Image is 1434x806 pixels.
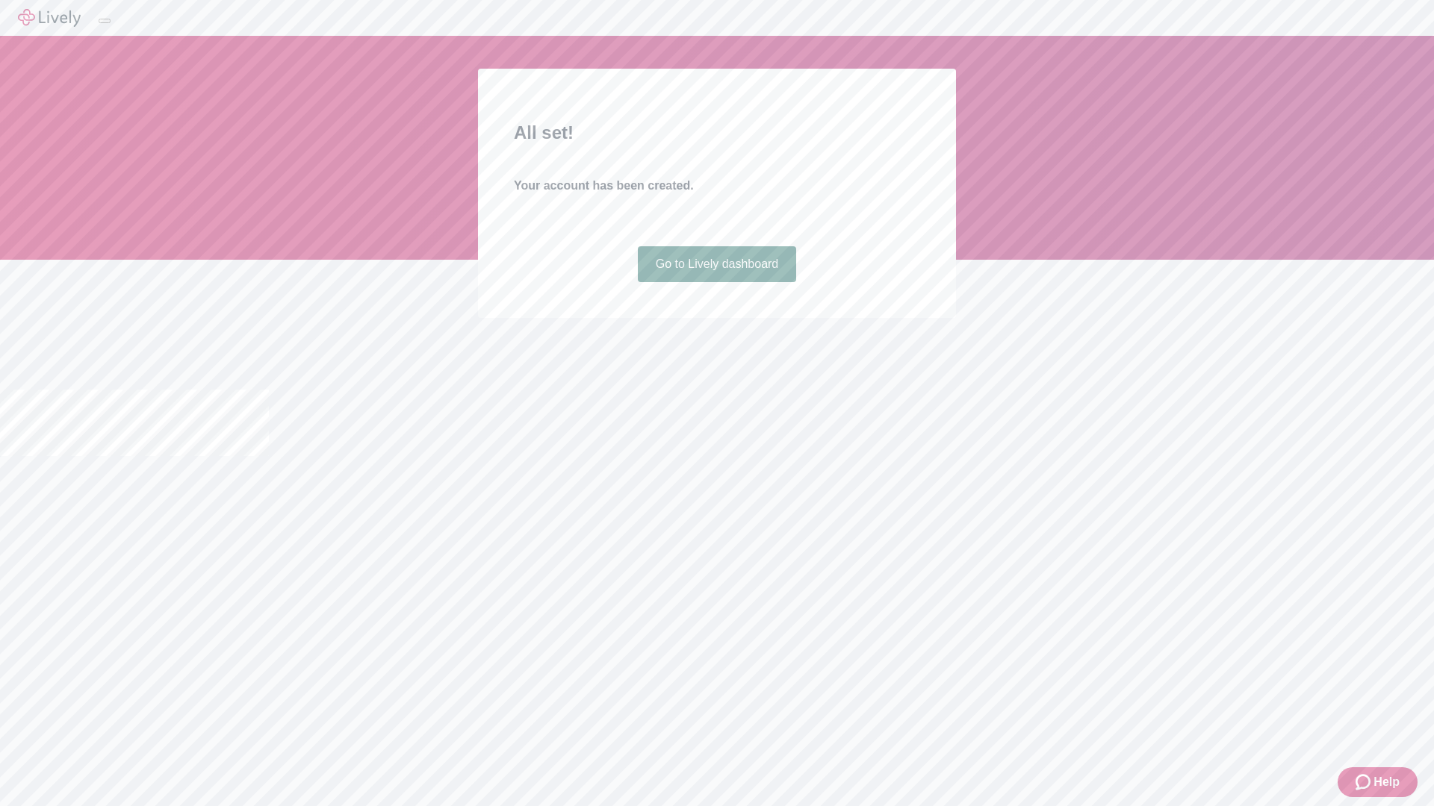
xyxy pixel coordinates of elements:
[18,9,81,27] img: Lively
[1356,773,1374,791] svg: Zendesk support icon
[514,119,920,146] h2: All set!
[514,177,920,195] h4: Your account has been created.
[1374,773,1400,791] span: Help
[638,246,797,282] a: Go to Lively dashboard
[99,19,111,23] button: Log out
[1338,767,1418,797] button: Zendesk support iconHelp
